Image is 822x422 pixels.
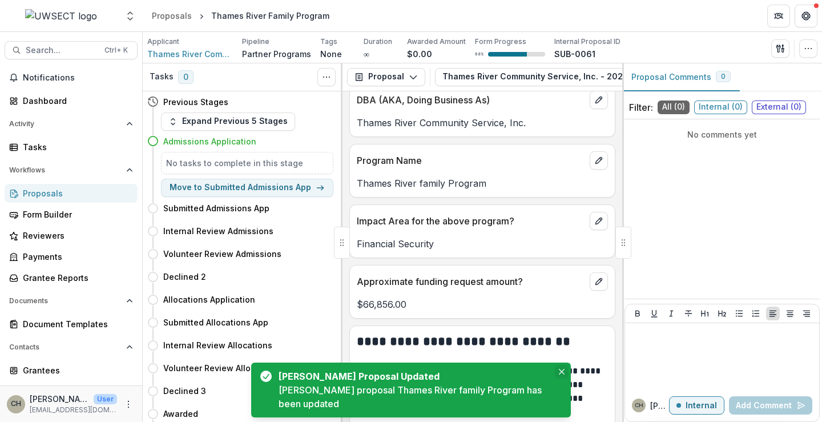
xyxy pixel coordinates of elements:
span: Documents [9,297,122,305]
div: Proposals [23,187,128,199]
a: Grantee Reports [5,268,138,287]
span: External ( 0 ) [752,101,806,114]
h4: Internal Review Admissions [163,225,273,237]
span: Workflows [9,166,122,174]
a: Communications [5,382,138,401]
button: Thames River Community Service, Inc. - 2025 - Partner Program Intent to Apply [435,68,800,86]
h4: Submitted Allocations App [163,316,268,328]
h5: No tasks to complete in this stage [166,157,328,169]
button: edit [590,272,608,291]
h4: Submitted Admissions App [163,202,269,214]
p: None [320,48,342,60]
button: Align Right [800,307,813,320]
p: Duration [364,37,392,47]
button: Open Activity [5,115,138,133]
div: Tasks [23,141,128,153]
button: Heading 1 [698,307,712,320]
div: Form Builder [23,208,128,220]
button: Proposal [347,68,425,86]
a: Tasks [5,138,138,156]
button: Heading 2 [715,307,729,320]
button: Bullet List [732,307,746,320]
div: Ctrl + K [102,44,130,57]
h3: Tasks [150,72,174,82]
p: SUB-0061 [554,48,595,60]
button: Internal [669,396,724,415]
p: Program Name [357,154,585,167]
button: Notifications [5,69,138,87]
h4: Awarded [163,408,198,420]
p: $66,856.00 [357,298,608,311]
span: Activity [9,120,122,128]
span: Search... [26,46,98,55]
p: Approximate funding request amount? [357,275,585,288]
button: edit [590,151,608,170]
p: No comments yet [629,128,815,140]
p: Filter: [629,101,653,114]
h4: Volunteer Review Allocations [163,362,280,374]
h4: Declined 3 [163,385,206,397]
button: Close [555,365,569,379]
div: [PERSON_NAME] proposal Thames River family Program has been updated [279,383,553,411]
button: Italicize [664,307,678,320]
div: Carli Herz [635,403,643,408]
div: Grantee Reports [23,272,128,284]
p: Thames River family Program [357,176,608,190]
div: Reviewers [23,230,128,242]
p: [PERSON_NAME] [650,400,669,412]
button: Open Contacts [5,338,138,356]
button: Align Center [783,307,797,320]
button: Add Comment [729,396,812,415]
p: Internal [686,401,717,411]
button: Align Left [766,307,780,320]
button: Proposal Comments [622,63,740,91]
a: Dashboard [5,91,138,110]
p: Tags [320,37,337,47]
div: Payments [23,251,128,263]
a: Grantees [5,361,138,380]
button: Get Help [795,5,817,27]
p: [EMAIL_ADDRESS][DOMAIN_NAME] [30,405,117,415]
span: Contacts [9,343,122,351]
button: edit [590,91,608,109]
div: Document Templates [23,318,128,330]
p: $0.00 [407,48,432,60]
button: Bold [631,307,644,320]
h4: Declined 2 [163,271,206,283]
div: Thames River Family Program [211,10,329,22]
span: All ( 0 ) [658,101,690,114]
h4: Allocations Application [163,294,255,306]
button: Toggle View Cancelled Tasks [317,68,336,86]
p: Internal Proposal ID [554,37,620,47]
a: Document Templates [5,315,138,333]
h4: Internal Review Allocations [163,339,272,351]
span: Internal ( 0 ) [694,101,747,114]
div: [PERSON_NAME] Proposal Updated [279,369,548,383]
button: Search... [5,41,138,59]
p: DBA (AKA, Doing Business As) [357,93,585,107]
img: UWSECT logo [25,9,97,23]
nav: breadcrumb [147,7,334,24]
p: Applicant [147,37,179,47]
a: Reviewers [5,226,138,245]
h4: Previous Stages [163,96,228,108]
button: Move to Submitted Admissions App [161,179,333,197]
div: Carli Herz [11,400,21,408]
div: Dashboard [23,95,128,107]
a: Thames River Community Service, Inc. [147,48,233,60]
div: Grantees [23,364,128,376]
p: Form Progress [475,37,526,47]
a: Payments [5,247,138,266]
a: Proposals [147,7,196,24]
span: 0 [178,70,194,84]
button: Open Documents [5,292,138,310]
button: Underline [647,307,661,320]
p: Awarded Amount [407,37,466,47]
p: 68 % [475,50,483,58]
span: 0 [721,73,726,81]
div: Proposals [152,10,192,22]
p: Financial Security [357,237,608,251]
button: edit [590,212,608,230]
span: Notifications [23,73,133,83]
